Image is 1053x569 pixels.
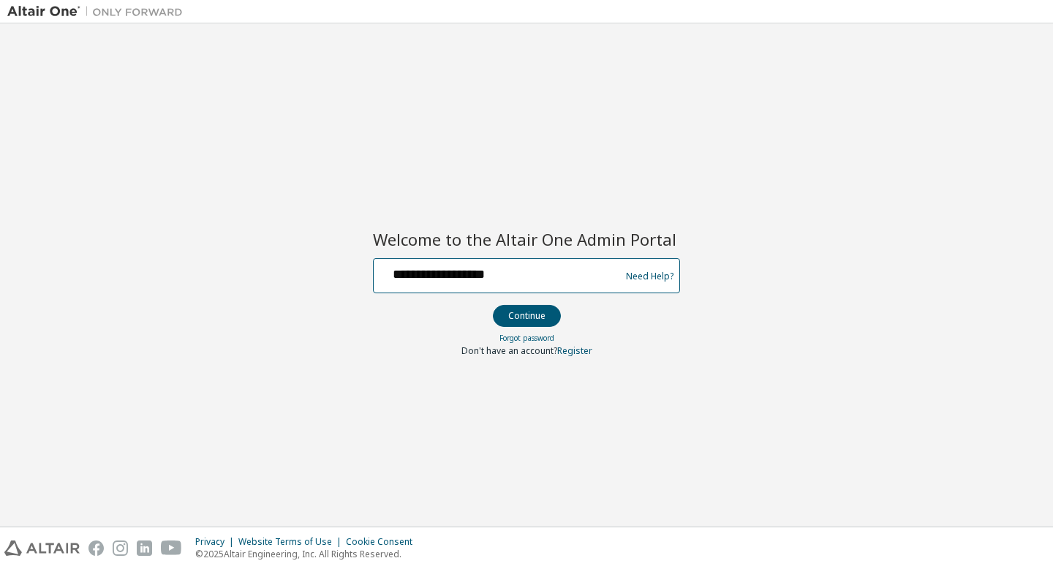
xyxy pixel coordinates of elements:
[7,4,190,19] img: Altair One
[137,540,152,556] img: linkedin.svg
[113,540,128,556] img: instagram.svg
[373,229,680,249] h2: Welcome to the Altair One Admin Portal
[499,333,554,343] a: Forgot password
[161,540,182,556] img: youtube.svg
[346,536,421,548] div: Cookie Consent
[238,536,346,548] div: Website Terms of Use
[195,536,238,548] div: Privacy
[195,548,421,560] p: © 2025 Altair Engineering, Inc. All Rights Reserved.
[88,540,104,556] img: facebook.svg
[557,344,592,357] a: Register
[4,540,80,556] img: altair_logo.svg
[493,305,561,327] button: Continue
[461,344,557,357] span: Don't have an account?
